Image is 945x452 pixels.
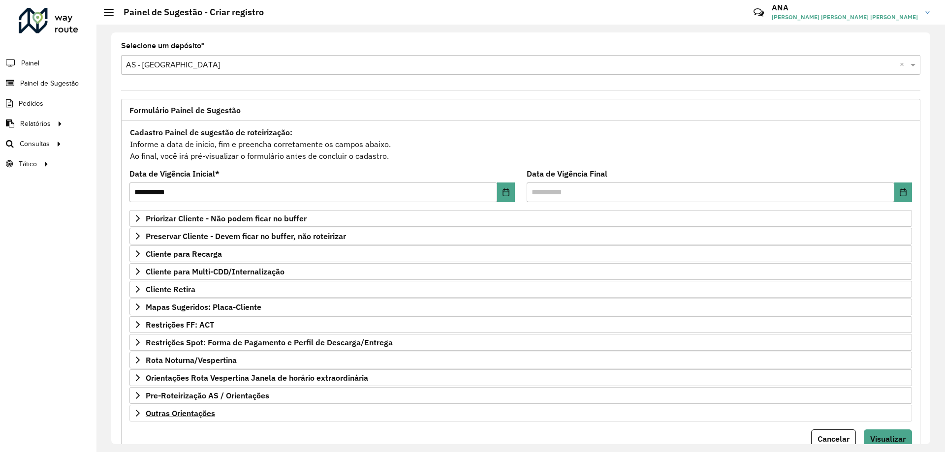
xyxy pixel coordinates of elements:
[20,139,50,149] span: Consultas
[146,285,195,293] span: Cliente Retira
[497,182,515,202] button: Choose Date
[146,321,214,329] span: Restrições FF: ACT
[129,210,912,227] a: Priorizar Cliente - Não podem ficar no buffer
[870,434,906,444] span: Visualizar
[811,429,856,448] button: Cancelar
[818,434,850,444] span: Cancelar
[146,250,222,258] span: Cliente para Recarga
[129,245,912,262] a: Cliente para Recarga
[130,127,292,137] strong: Cadastro Painel de sugestão de roteirização:
[900,59,908,71] span: Clear all
[146,409,215,417] span: Outras Orientações
[129,334,912,351] a: Restrições Spot: Forma de Pagamento e Perfil de Descarga/Entrega
[129,405,912,422] a: Outras Orientações
[129,168,220,180] label: Data de Vigência Inicial
[21,58,39,68] span: Painel
[527,168,607,180] label: Data de Vigência Final
[146,214,307,222] span: Priorizar Cliente - Não podem ficar no buffer
[146,374,368,382] span: Orientações Rota Vespertina Janela de horário extraordinária
[146,303,261,311] span: Mapas Sugeridos: Placa-Cliente
[19,159,37,169] span: Tático
[129,126,912,162] div: Informe a data de inicio, fim e preencha corretamente os campos abaixo. Ao final, você irá pré-vi...
[114,7,264,18] h2: Painel de Sugestão - Criar registro
[146,356,237,364] span: Rota Noturna/Vespertina
[772,3,918,12] h3: ANA
[129,299,912,315] a: Mapas Sugeridos: Placa-Cliente
[19,98,43,109] span: Pedidos
[129,316,912,333] a: Restrições FF: ACT
[772,13,918,22] span: [PERSON_NAME] [PERSON_NAME] [PERSON_NAME]
[129,228,912,244] a: Preservar Cliente - Devem ficar no buffer, não roteirizar
[20,119,51,129] span: Relatórios
[129,352,912,368] a: Rota Noturna/Vespertina
[129,281,912,298] a: Cliente Retira
[146,268,284,275] span: Cliente para Multi-CDD/Internalização
[129,369,912,386] a: Orientações Rota Vespertina Janela de horário extraordinária
[129,387,912,404] a: Pre-Roteirização AS / Orientações
[129,263,912,280] a: Cliente para Multi-CDD/Internalização
[121,40,204,52] label: Selecione um depósito
[864,429,912,448] button: Visualizar
[129,106,241,114] span: Formulário Painel de Sugestão
[894,182,912,202] button: Choose Date
[146,338,393,346] span: Restrições Spot: Forma de Pagamento e Perfil de Descarga/Entrega
[748,2,769,23] a: Contato Rápido
[146,232,346,240] span: Preservar Cliente - Devem ficar no buffer, não roteirizar
[146,392,269,399] span: Pre-Roteirização AS / Orientações
[20,78,79,89] span: Painel de Sugestão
